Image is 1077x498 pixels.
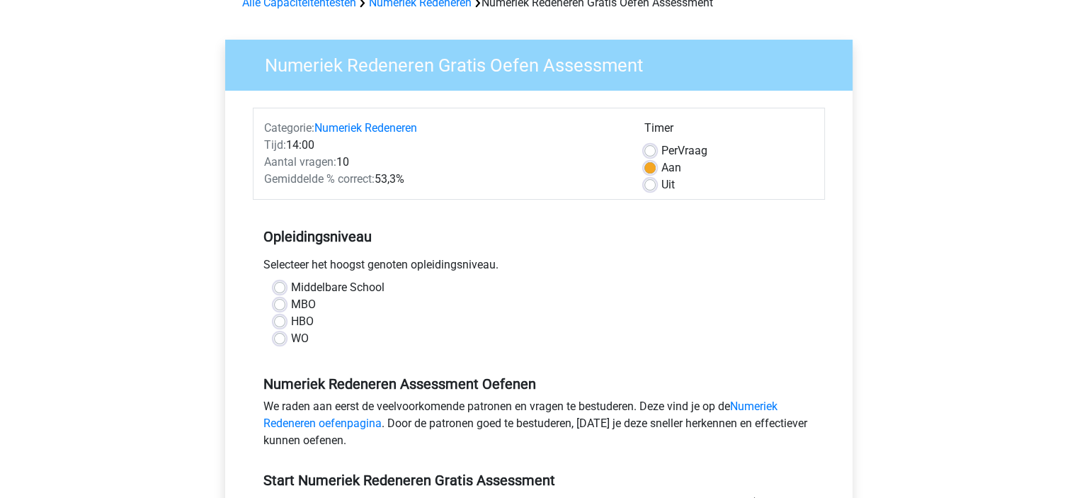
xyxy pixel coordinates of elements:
[661,176,675,193] label: Uit
[264,172,375,186] span: Gemiddelde % correct:
[291,330,309,347] label: WO
[661,142,707,159] label: Vraag
[263,472,814,489] h5: Start Numeriek Redeneren Gratis Assessment
[264,138,286,152] span: Tijd:
[248,49,842,77] h3: Numeriek Redeneren Gratis Oefen Assessment
[263,375,814,392] h5: Numeriek Redeneren Assessment Oefenen
[253,256,825,279] div: Selecteer het hoogst genoten opleidingsniveau.
[314,121,417,135] a: Numeriek Redeneren
[661,144,678,157] span: Per
[264,155,336,169] span: Aantal vragen:
[291,296,316,313] label: MBO
[644,120,814,142] div: Timer
[263,222,814,251] h5: Opleidingsniveau
[291,279,384,296] label: Middelbare School
[253,154,634,171] div: 10
[291,313,314,330] label: HBO
[661,159,681,176] label: Aan
[264,121,314,135] span: Categorie:
[263,400,777,430] a: Numeriek Redeneren oefenpagina
[253,398,825,455] div: We raden aan eerst de veelvoorkomende patronen en vragen te bestuderen. Deze vind je op de . Door...
[253,171,634,188] div: 53,3%
[253,137,634,154] div: 14:00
